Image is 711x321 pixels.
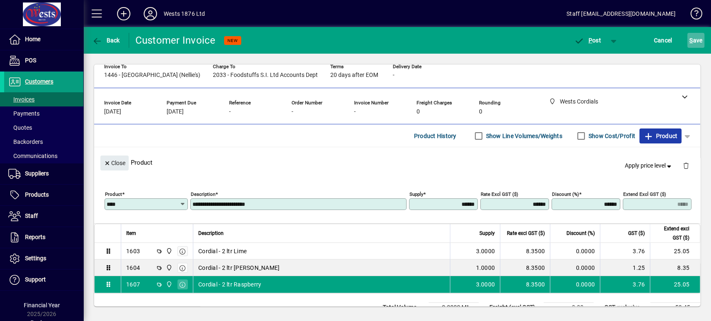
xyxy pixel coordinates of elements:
span: Extend excl GST ($) [655,224,689,242]
span: Rate excl GST ($) [507,229,545,238]
span: [DATE] [104,109,121,115]
td: Total Volume [379,303,429,313]
span: Cordial - 2 ltr [PERSON_NAME] [198,264,279,272]
span: ave [689,34,702,47]
a: Settings [4,248,83,269]
span: Wests Cordials [164,263,173,272]
button: Profile [137,6,164,21]
span: Reports [25,234,45,240]
span: Communications [8,153,57,159]
a: Reports [4,227,83,248]
label: Show Line Volumes/Weights [484,132,562,140]
a: Home [4,29,83,50]
td: 8.35 [650,259,700,276]
span: Customers [25,78,53,85]
a: POS [4,50,83,71]
span: - [229,109,231,115]
td: 0.0000 [550,259,600,276]
button: Apply price level [621,158,676,173]
span: Wests Cordials [164,247,173,256]
span: Suppliers [25,170,49,177]
span: 2033 - Foodstuffs S.I. Ltd Accounts Dept [213,72,318,79]
a: Backorders [4,135,83,149]
a: Quotes [4,121,83,135]
mat-label: Supply [409,191,423,197]
span: Staff [25,212,38,219]
span: ost [574,37,601,44]
span: Payments [8,110,40,117]
td: 25.05 [650,243,700,259]
button: Delete [676,156,696,175]
span: Discount (%) [566,229,595,238]
span: 3.0000 [476,247,495,255]
button: Product [639,128,681,143]
button: Cancel [652,33,674,48]
span: Financial Year [24,302,60,309]
button: Back [90,33,122,48]
span: - [292,109,293,115]
span: Apply price level [625,161,673,170]
div: 1603 [126,247,140,255]
span: Cordial - 2 ltr Lime [198,247,247,255]
a: Products [4,185,83,205]
a: Suppliers [4,163,83,184]
span: Cancel [654,34,672,47]
span: Product History [414,129,457,143]
span: - [354,109,356,115]
label: Show Cost/Profit [587,132,635,140]
a: Staff [4,206,83,227]
button: Close [100,156,129,170]
span: 1.0000 [476,264,495,272]
div: 8.3500 [505,280,545,289]
a: Support [4,269,83,290]
span: 0 [417,109,420,115]
mat-label: Description [191,191,215,197]
td: 3.76 [600,276,650,293]
td: 0.00 [544,303,594,313]
td: 25.05 [650,276,700,293]
td: 58.45 [650,303,700,313]
mat-label: Extend excl GST ($) [623,191,666,197]
button: Post [570,33,605,48]
a: Knowledge Base [684,2,701,29]
div: Product [94,147,700,178]
div: 8.3500 [505,247,545,255]
a: Payments [4,106,83,121]
span: 20 days after EOM [330,72,378,79]
div: Customer Invoice [135,34,216,47]
mat-label: Rate excl GST ($) [481,191,518,197]
span: Quotes [8,124,32,131]
td: 3.76 [600,243,650,259]
a: Invoices [4,92,83,106]
div: 1604 [126,264,140,272]
td: 1.25 [600,259,650,276]
span: Products [25,191,49,198]
span: Settings [25,255,46,262]
span: Invoices [8,96,35,103]
button: Product History [411,128,460,143]
app-page-header-button: Close [98,159,131,166]
mat-label: Discount (%) [552,191,579,197]
span: POS [25,57,36,64]
td: 0.0000 [550,276,600,293]
span: Product [644,129,677,143]
span: NEW [227,38,238,43]
span: 1446 - [GEOGRAPHIC_DATA] (Nellie's) [104,72,200,79]
td: 0.0000 [550,243,600,259]
span: 0 [479,109,482,115]
span: Item [126,229,136,238]
div: 8.3500 [505,264,545,272]
td: Freight (excl GST) [485,303,544,313]
app-page-header-button: Back [83,33,129,48]
span: Support [25,276,46,283]
span: GST ($) [628,229,645,238]
span: 3.0000 [476,280,495,289]
button: Add [110,6,137,21]
button: Save [687,33,704,48]
span: Cordial - 2 ltr Raspberry [198,280,261,289]
div: Wests 1876 Ltd [164,7,205,20]
mat-label: Product [105,191,122,197]
span: S [689,37,693,44]
a: Communications [4,149,83,163]
span: Back [92,37,120,44]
